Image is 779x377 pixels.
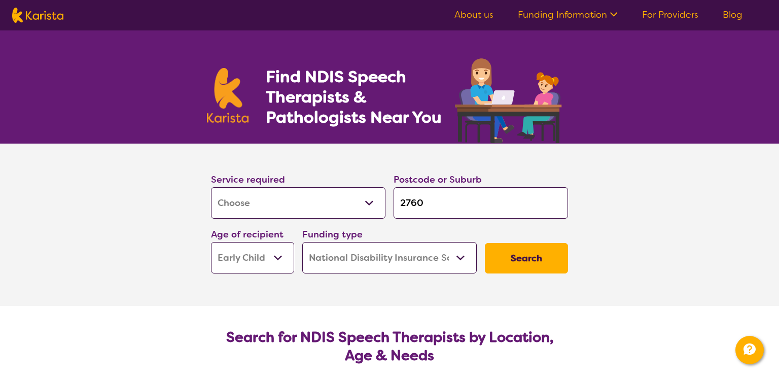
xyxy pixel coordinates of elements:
a: Funding Information [518,9,618,21]
input: Type [394,187,568,219]
button: Channel Menu [735,336,764,364]
label: Postcode or Suburb [394,174,482,186]
label: Age of recipient [211,228,284,241]
h2: Search for NDIS Speech Therapists by Location, Age & Needs [219,328,560,365]
h1: Find NDIS Speech Therapists & Pathologists Near You [266,66,453,127]
label: Service required [211,174,285,186]
img: Karista logo [207,68,249,123]
label: Funding type [302,228,363,241]
img: speech-therapy [447,55,572,144]
a: For Providers [642,9,698,21]
a: About us [454,9,493,21]
button: Search [485,243,568,273]
img: Karista logo [12,8,63,23]
a: Blog [723,9,742,21]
